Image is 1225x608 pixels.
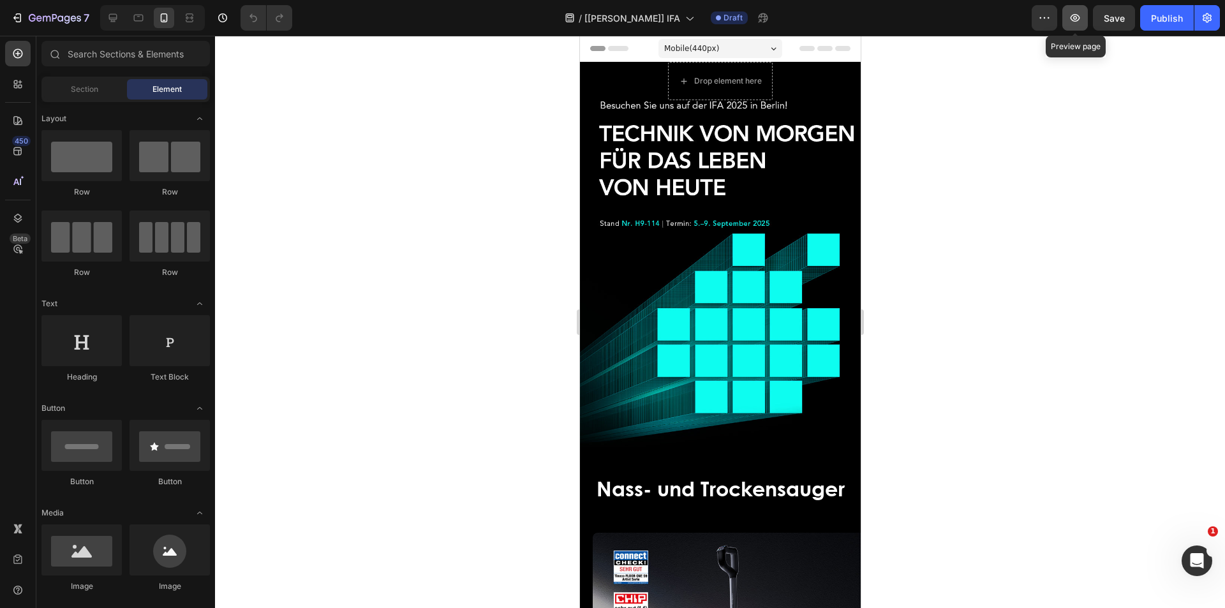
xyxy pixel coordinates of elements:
span: Save [1104,13,1125,24]
span: [[PERSON_NAME]] IFA [584,11,680,25]
div: Beta [10,234,31,244]
div: Image [41,581,122,592]
span: Layout [41,113,66,124]
iframe: Design area [580,36,861,608]
button: Publish [1140,5,1194,31]
div: 450 [12,136,31,146]
span: Toggle open [189,398,210,419]
span: Toggle open [189,503,210,523]
div: Button [130,476,210,487]
div: Image [130,581,210,592]
div: Row [41,186,122,198]
span: Element [152,84,182,95]
div: Button [41,476,122,487]
div: Publish [1151,11,1183,25]
div: Row [41,267,122,278]
div: Text Block [130,371,210,383]
span: Draft [724,12,743,24]
button: 7 [5,5,95,31]
span: Toggle open [189,293,210,314]
span: Button [41,403,65,414]
div: Undo/Redo [241,5,292,31]
iframe: Intercom live chat [1182,545,1212,576]
p: 7 [84,10,89,26]
span: Toggle open [189,108,210,129]
span: / [579,11,582,25]
div: Row [130,267,210,278]
span: Section [71,84,98,95]
button: Save [1093,5,1135,31]
span: Media [41,507,64,519]
span: Text [41,298,57,309]
input: Search Sections & Elements [41,41,210,66]
div: Row [130,186,210,198]
span: 1 [1208,526,1218,537]
div: Heading [41,371,122,383]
